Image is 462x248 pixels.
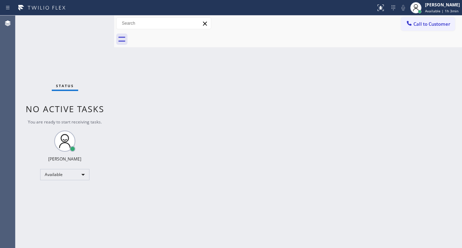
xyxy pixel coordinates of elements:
button: Mute [398,3,408,13]
div: [PERSON_NAME] [48,156,81,162]
span: Status [56,83,74,88]
div: Available [40,169,89,180]
span: No active tasks [26,103,104,115]
button: Call to Customer [401,17,455,31]
span: Available | 1h 3min [425,8,458,13]
span: Call to Customer [413,21,450,27]
div: [PERSON_NAME] [425,2,460,8]
span: You are ready to start receiving tasks. [28,119,102,125]
input: Search [117,18,211,29]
